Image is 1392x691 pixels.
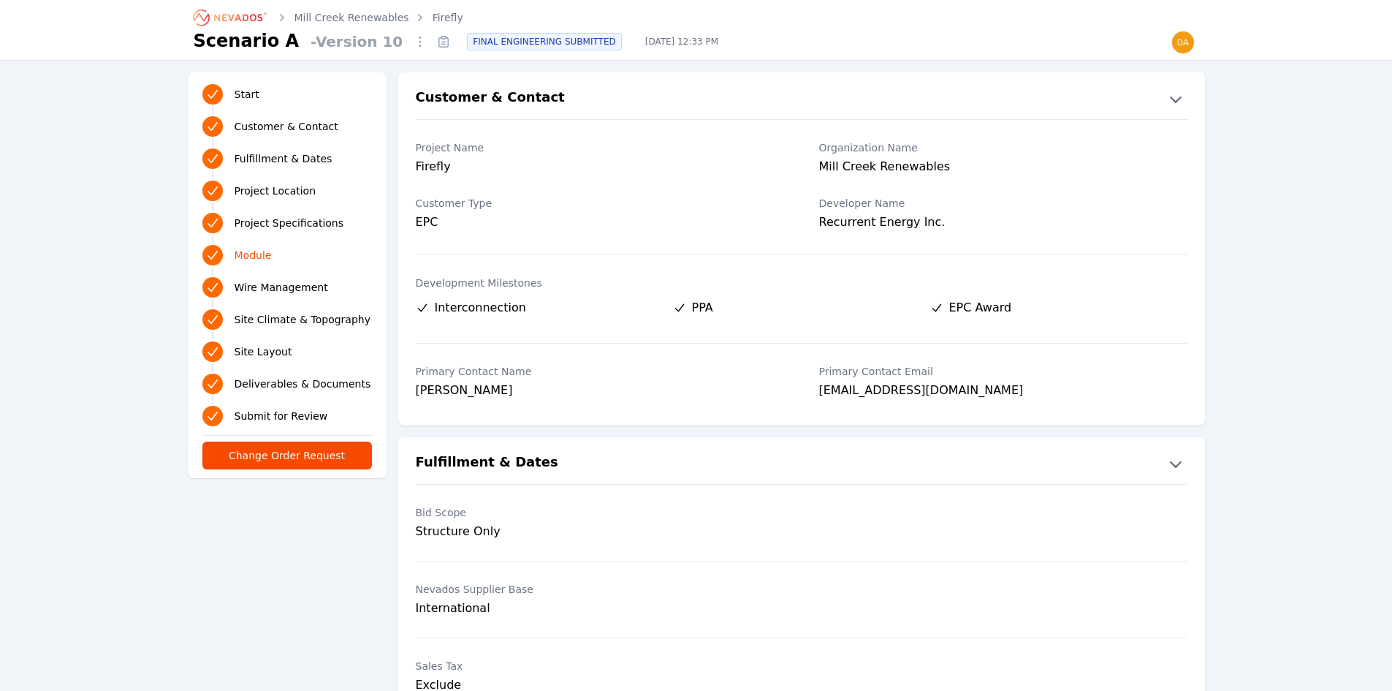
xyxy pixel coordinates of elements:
div: Mill Creek Renewables [819,158,1187,178]
label: Customer Type [416,196,784,211]
div: Structure Only [416,523,784,540]
h2: Customer & Contact [416,87,565,110]
label: Development Milestones [416,276,1187,290]
nav: Breadcrumb [194,6,463,29]
div: Firefly [416,158,784,178]
div: FINAL ENGINEERING SUBMITTED [467,33,621,50]
span: Project Specifications [235,216,344,230]
label: Bid Scope [416,505,784,520]
span: Deliverables & Documents [235,377,371,391]
span: Interconnection [435,299,526,317]
button: Fulfillment & Dates [398,452,1205,475]
span: Customer & Contact [235,119,338,134]
label: Organization Name [819,140,1187,155]
a: Mill Creek Renewables [294,10,409,25]
span: Site Layout [235,344,292,359]
img: daniel@nevados.solar [1171,31,1195,54]
span: Wire Management [235,280,328,295]
span: Start [235,87,259,102]
div: EPC [416,214,784,231]
span: EPC Award [949,299,1012,317]
label: Sales Tax [416,659,784,673]
span: Site Climate & Topography [235,312,370,327]
label: Primary Contact Name [416,364,784,379]
h2: Fulfillment & Dates [416,452,558,475]
div: International [416,600,784,617]
div: Recurrent Energy Inc. [819,214,1187,234]
span: Project Location [235,184,316,198]
span: Fulfillment & Dates [235,151,332,166]
div: [EMAIL_ADDRESS][DOMAIN_NAME] [819,382,1187,402]
span: Submit for Review [235,409,328,423]
h1: Scenario A [194,29,300,53]
div: [PERSON_NAME] [416,382,784,402]
label: Project Name [416,140,784,155]
span: Module [235,248,272,263]
nav: Progress [202,81,372,429]
a: Firefly [433,10,463,25]
button: Customer & Contact [398,87,1205,110]
span: [DATE] 12:33 PM [634,36,730,48]
label: Developer Name [819,196,1187,211]
span: - Version 10 [305,31,408,52]
label: Nevados Supplier Base [416,582,784,597]
button: Change Order Request [202,442,372,469]
span: PPA [692,299,713,317]
label: Primary Contact Email [819,364,1187,379]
